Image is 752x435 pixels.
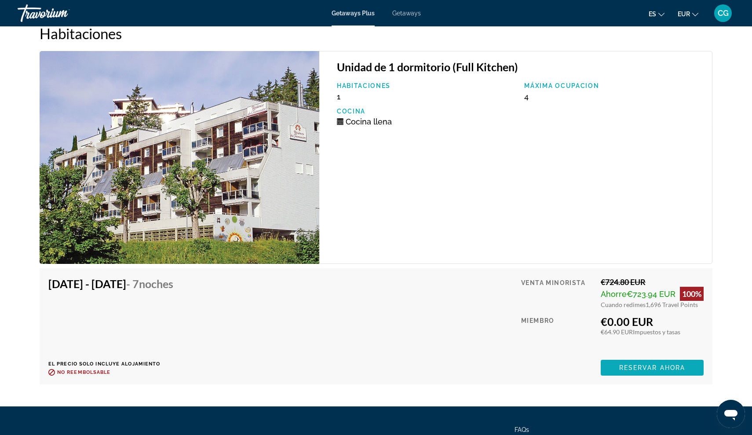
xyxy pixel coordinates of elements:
[126,277,173,290] span: - 7
[48,277,173,290] h4: [DATE] - [DATE]
[337,92,340,101] span: 1
[717,400,745,428] iframe: Botón para iniciar la ventana de mensajería
[524,82,703,89] p: Máxima ocupacion
[627,289,675,299] span: €723.94 EUR
[346,117,392,126] span: Cocina llena
[48,361,180,367] p: El precio solo incluye alojamiento
[601,328,704,336] div: €64.90 EUR
[521,315,594,353] div: Miembro
[633,328,680,336] span: Impuestos y tasas
[139,277,173,290] span: noches
[332,10,375,17] a: Getaways Plus
[678,7,698,20] button: Change currency
[40,25,712,42] h2: Habitaciones
[337,108,516,115] p: Cocina
[649,11,656,18] span: es
[678,11,690,18] span: EUR
[680,287,704,301] div: 100%
[718,9,729,18] span: CG
[601,289,627,299] span: Ahorre
[392,10,421,17] a: Getaways
[649,7,664,20] button: Change language
[40,51,319,264] img: Residence Chamossaire
[524,92,529,101] span: 4
[337,82,516,89] p: Habitaciones
[337,60,703,73] h3: Unidad de 1 dormitorio (Full Kitchen)
[601,277,704,287] div: €724.80 EUR
[57,369,111,375] span: No reembolsable
[521,277,594,308] div: Venta minorista
[712,4,734,22] button: User Menu
[515,426,529,433] a: FAQs
[601,360,704,376] button: Reservar ahora
[646,301,698,308] span: 1,696 Travel Points
[18,2,106,25] a: Travorium
[601,315,704,328] div: €0.00 EUR
[601,301,646,308] span: Cuando redimes
[619,364,685,371] span: Reservar ahora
